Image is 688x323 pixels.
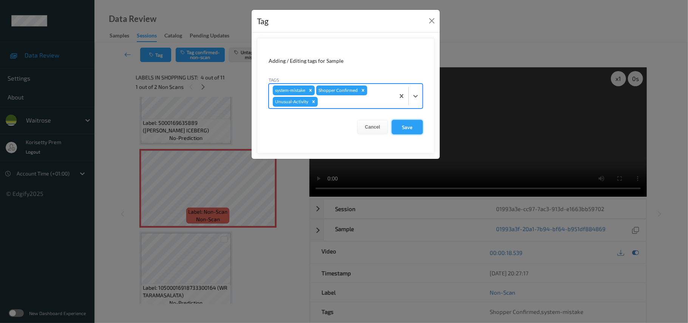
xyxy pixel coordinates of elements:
[357,120,388,134] button: Cancel
[273,97,309,107] div: Unusual-Activity
[269,76,279,83] label: Tags
[269,57,423,65] div: Adding / Editing tags for Sample
[359,85,367,95] div: Remove Shopper Confirmed
[316,85,359,95] div: Shopper Confirmed
[309,97,318,107] div: Remove Unusual-Activity
[392,120,423,134] button: Save
[427,16,437,26] button: Close
[273,85,306,95] div: system-mistake
[257,15,269,27] div: Tag
[306,85,315,95] div: Remove system-mistake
